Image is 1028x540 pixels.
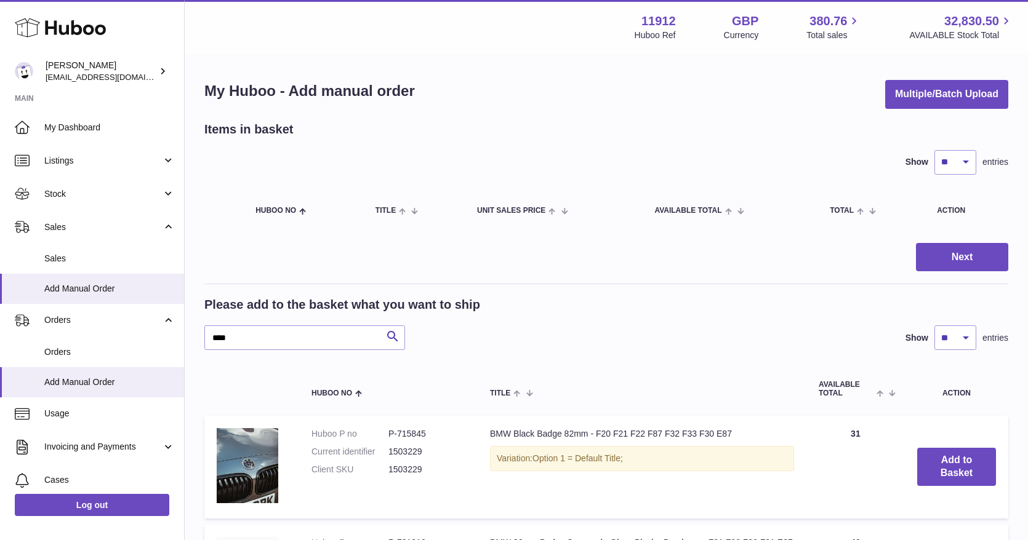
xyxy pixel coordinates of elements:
[909,13,1013,41] a: 32,830.50 AVAILABLE Stock Total
[477,207,545,215] span: Unit Sales Price
[916,243,1008,272] button: Next
[388,428,465,440] dd: P-715845
[204,296,480,313] h2: Please add to the basket what you want to ship
[830,207,854,215] span: Total
[44,346,175,358] span: Orders
[724,30,759,41] div: Currency
[204,121,294,138] h2: Items in basket
[905,368,1008,409] th: Action
[311,464,388,475] dt: Client SKU
[806,13,861,41] a: 380.76 Total sales
[388,446,465,458] dd: 1503229
[46,60,156,83] div: [PERSON_NAME]
[806,416,905,518] td: 31
[15,62,33,81] img: info@carbonmyride.com
[909,30,1013,41] span: AVAILABLE Stock Total
[732,13,758,30] strong: GBP
[44,441,162,453] span: Invoicing and Payments
[982,332,1008,344] span: entries
[982,156,1008,168] span: entries
[44,408,175,419] span: Usage
[204,81,415,101] h1: My Huboo - Add manual order
[937,207,996,215] div: Action
[906,156,928,168] label: Show
[917,448,996,486] button: Add to Basket
[44,474,175,486] span: Cases
[46,72,181,82] span: [EMAIL_ADDRESS][DOMAIN_NAME]
[654,207,721,215] span: AVAILABLE Total
[944,13,999,30] span: 32,830.50
[311,389,352,397] span: Huboo no
[809,13,847,30] span: 380.76
[44,376,175,388] span: Add Manual Order
[478,416,806,518] td: BMW Black Badge 82mm - F20 F21 F22 F87 F32 F33 F30 E87
[44,155,162,167] span: Listings
[311,446,388,458] dt: Current identifier
[906,332,928,344] label: Show
[490,446,794,471] div: Variation:
[311,428,388,440] dt: Huboo P no
[375,207,396,215] span: Title
[44,283,175,295] span: Add Manual Order
[532,453,623,463] span: Option 1 = Default Title;
[44,122,175,133] span: My Dashboard
[490,389,510,397] span: Title
[641,13,676,30] strong: 11912
[388,464,465,475] dd: 1503229
[819,381,873,397] span: AVAILABLE Total
[806,30,861,41] span: Total sales
[15,494,169,516] a: Log out
[44,221,162,233] span: Sales
[44,314,162,326] span: Orders
[44,253,175,264] span: Sales
[885,80,1008,109] button: Multiple/Batch Upload
[635,30,676,41] div: Huboo Ref
[255,207,296,215] span: Huboo no
[217,428,278,503] img: BMW Black Badge 82mm - F20 F21 F22 F87 F32 F33 F30 E87
[44,188,162,200] span: Stock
